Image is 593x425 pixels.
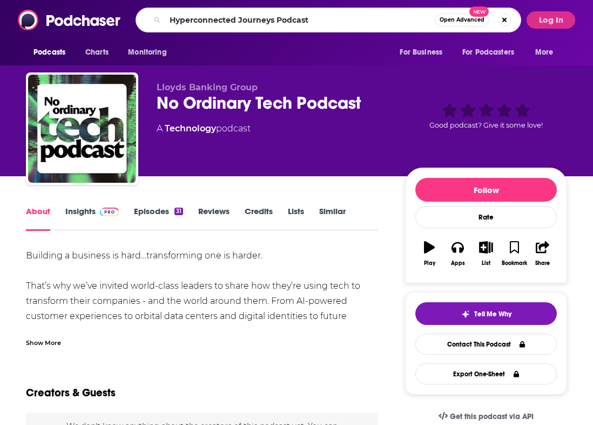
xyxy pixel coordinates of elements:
button: open menu [528,42,567,63]
a: Contact This Podcast [415,334,557,355]
button: Export One-Sheet [415,363,557,384]
span: New [469,6,489,17]
img: Podchaser Pro [100,208,119,216]
div: 31 [174,208,183,215]
a: Credits [245,206,273,231]
a: Similar [319,206,346,231]
img: No Ordinary Tech Podcast [28,75,136,183]
span: Monitoring [128,45,166,60]
img: tell me why sparkle [461,310,470,318]
span: Charts [85,45,109,60]
button: open menu [26,42,79,63]
button: open menu [455,42,530,63]
button: List [472,234,500,273]
button: tell me why sparkleTell Me Why [415,302,557,325]
div: Bookmark [502,260,527,267]
img: Podchaser - Follow, Share and Rate Podcasts [18,10,122,30]
a: InsightsPodchaser Pro [65,206,119,231]
div: Apps [451,260,465,267]
button: Follow [415,178,557,202]
button: Open AdvancedNew [435,14,489,26]
span: More [535,45,554,60]
span: Get this podcast via API [450,412,534,421]
div: Search podcasts, credits, & more... [136,8,521,32]
button: Share [529,234,557,273]
span: Tell Me Why [474,310,511,318]
a: Episodes31 [134,206,183,231]
a: Technology [165,123,216,134]
span: Lloyds Banking Group [157,82,258,92]
a: About [26,206,50,231]
span: Podcasts [33,45,65,60]
span: Good podcast? Give it some love! [429,121,543,129]
button: Log In [527,11,575,29]
button: open menu [392,42,456,63]
span: Open Advanced [440,17,484,23]
a: Reviews [198,206,230,231]
span: For Podcasters [462,45,514,60]
div: Good podcast? Give it some love! [405,82,567,149]
a: Lists [288,206,304,231]
div: Share [535,260,550,267]
span: For Business [400,45,442,60]
h2: Creators & Guests [26,386,116,400]
button: Apps [443,234,471,273]
div: Building a business is hard…transforming one is harder. That’s why we’ve invited world-class lead... [26,248,378,400]
div: Play [424,260,435,267]
a: Charts [78,42,115,63]
div: A podcast [157,122,251,135]
div: Rate [415,206,557,228]
button: Bookmark [500,234,528,273]
input: Search podcasts, credits, & more... [165,11,435,29]
div: List [482,260,490,267]
button: Play [415,234,443,273]
button: open menu [120,42,180,63]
